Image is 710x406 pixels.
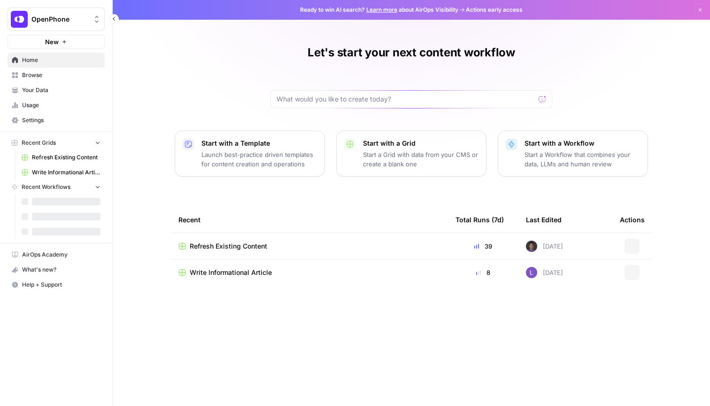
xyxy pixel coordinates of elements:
[8,262,105,277] button: What's new?
[526,241,537,252] img: 52v6d42v34ivydbon8qigpzex0ny
[178,207,440,233] div: Recent
[8,136,105,150] button: Recent Grids
[22,281,100,289] span: Help + Support
[22,139,56,147] span: Recent Grids
[455,207,504,233] div: Total Runs (7d)
[455,268,511,277] div: 8
[8,277,105,292] button: Help + Support
[466,6,523,14] span: Actions early access
[31,15,88,24] span: OpenPhone
[366,6,397,13] a: Learn more
[308,45,515,60] h1: Let's start your next content workflow
[526,267,537,278] img: rn7sh892ioif0lo51687sih9ndqw
[526,207,562,233] div: Last Edited
[22,250,100,259] span: AirOps Academy
[178,242,440,251] a: Refresh Existing Content
[525,139,640,148] p: Start with a Workflow
[498,131,648,177] button: Start with a WorkflowStart a Workflow that combines your data, LLMs and human review
[32,168,100,177] span: Write Informational Article
[620,207,645,233] div: Actions
[32,153,100,162] span: Refresh Existing Content
[17,165,105,180] a: Write Informational Article
[8,8,105,31] button: Workspace: OpenPhone
[8,83,105,98] a: Your Data
[363,139,478,148] p: Start with a Grid
[526,241,563,252] div: [DATE]
[17,150,105,165] a: Refresh Existing Content
[201,139,317,148] p: Start with a Template
[8,68,105,83] a: Browse
[336,131,486,177] button: Start with a GridStart a Grid with data from your CMS or create a blank one
[178,268,440,277] a: Write Informational Article
[201,150,317,169] p: Launch best-practice driven templates for content creation and operations
[190,242,267,251] span: Refresh Existing Content
[22,101,100,109] span: Usage
[22,183,70,191] span: Recent Workflows
[8,35,105,49] button: New
[22,71,100,79] span: Browse
[526,267,563,278] div: [DATE]
[22,56,100,64] span: Home
[22,116,100,125] span: Settings
[190,268,272,277] span: Write Informational Article
[300,6,458,14] span: Ready to win AI search? about AirOps Visibility
[8,180,105,194] button: Recent Workflows
[8,263,104,277] div: What's new?
[175,131,325,177] button: Start with a TemplateLaunch best-practice driven templates for content creation and operations
[363,150,478,169] p: Start a Grid with data from your CMS or create a blank one
[455,242,511,251] div: 39
[8,247,105,262] a: AirOps Academy
[8,113,105,128] a: Settings
[525,150,640,169] p: Start a Workflow that combines your data, LLMs and human review
[277,94,535,104] input: What would you like to create today?
[22,86,100,94] span: Your Data
[8,98,105,113] a: Usage
[11,11,28,28] img: OpenPhone Logo
[8,53,105,68] a: Home
[45,37,59,47] span: New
